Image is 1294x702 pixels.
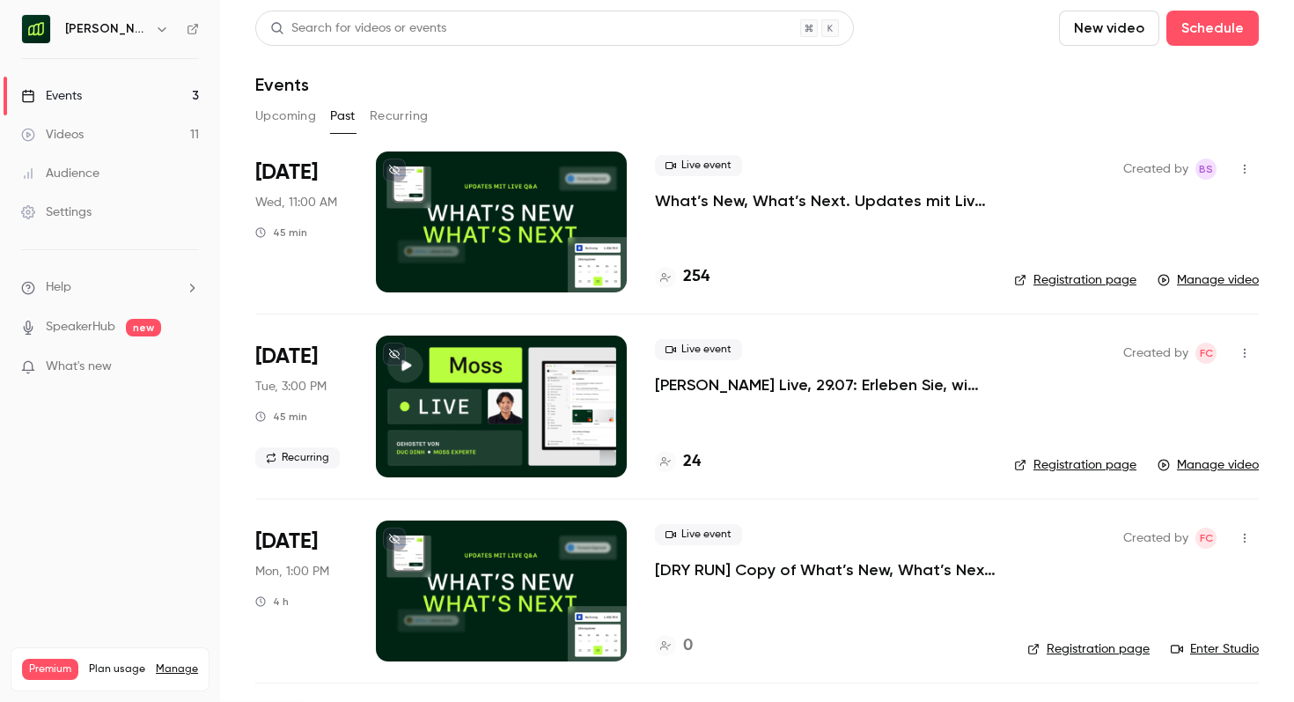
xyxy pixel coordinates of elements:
span: FC [1200,343,1213,364]
a: Registration page [1014,456,1136,474]
div: Search for videos or events [270,19,446,38]
span: Felicity Cator [1195,528,1217,549]
span: Mon, 1:00 PM [255,563,329,580]
div: Audience [21,165,99,182]
a: Manage video [1158,271,1259,289]
h4: 24 [683,450,701,474]
span: Live event [655,524,742,545]
span: 23 [160,683,171,693]
div: Videos [21,126,84,144]
a: 24 [655,450,701,474]
button: Schedule [1166,11,1259,46]
h4: 254 [683,265,709,289]
li: help-dropdown-opener [21,278,199,297]
div: Jul 29 Tue, 3:00 PM (Europe/Berlin) [255,336,348,477]
span: What's new [46,358,112,376]
span: FC [1200,528,1213,549]
a: 0 [655,634,693,658]
a: Manage [156,662,198,676]
a: [PERSON_NAME] Live, 29.07: Erleben Sie, wie [PERSON_NAME] Ausgabenmanagement automatisiert [655,374,986,395]
div: Events [21,87,82,105]
div: Settings [21,203,92,221]
span: BS [1199,159,1213,180]
a: Registration page [1014,271,1136,289]
span: Ben Smith [1195,159,1217,180]
img: Moss Deutschland [22,15,50,43]
span: Created by [1123,528,1188,549]
div: Jul 28 Mon, 1:00 PM (Europe/Berlin) [255,521,348,661]
span: [DATE] [255,528,318,556]
h6: [PERSON_NAME] [GEOGRAPHIC_DATA] [65,20,148,38]
span: Tue, 3:00 PM [255,378,327,395]
span: [DATE] [255,159,318,187]
button: Upcoming [255,102,316,130]
span: Live event [655,339,742,360]
div: 45 min [255,410,307,424]
p: Videos [22,680,55,696]
a: Manage video [1158,456,1259,474]
span: Created by [1123,159,1188,180]
span: new [126,319,161,336]
a: 254 [655,265,709,289]
a: SpeakerHub [46,318,115,336]
div: 45 min [255,225,307,240]
span: Help [46,278,71,297]
h1: Events [255,74,309,95]
a: Enter Studio [1171,640,1259,658]
div: Jul 30 Wed, 11:00 AM (Europe/Berlin) [255,151,348,292]
div: 4 h [255,595,289,609]
span: Recurring [255,447,340,469]
span: Created by [1123,343,1188,364]
h4: 0 [683,634,693,658]
span: Plan usage [89,662,145,676]
span: Live event [655,155,742,176]
span: Wed, 11:00 AM [255,194,337,211]
p: / 300 [160,680,198,696]
a: [DRY RUN] Copy of What’s New, What’s Next. Updates mit Live Q&A für [PERSON_NAME] Kunden. [655,559,999,580]
button: Past [330,102,356,130]
span: [DATE] [255,343,318,371]
a: What’s New, What’s Next. Updates mit Live Q&A für [PERSON_NAME] Kunden. [655,190,986,211]
button: New video [1059,11,1159,46]
button: Recurring [370,102,429,130]
span: Felicity Cator [1195,343,1217,364]
span: Premium [22,659,78,680]
a: Registration page [1027,640,1150,658]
